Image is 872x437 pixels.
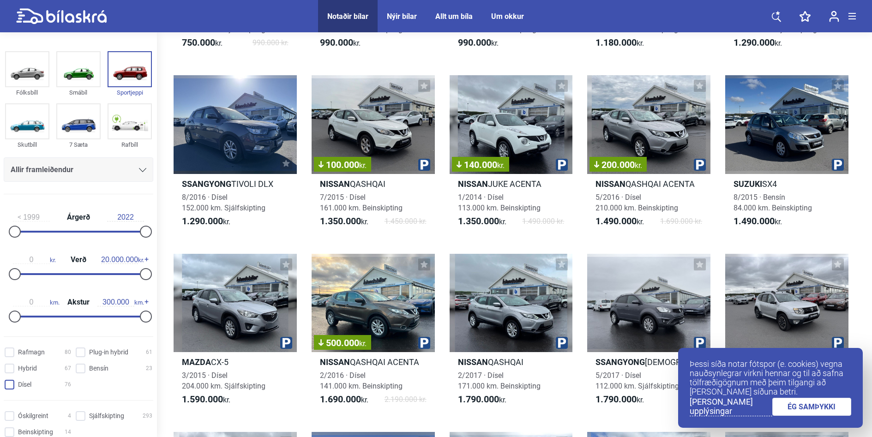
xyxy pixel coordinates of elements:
[734,179,762,189] b: Suzuki
[108,139,152,150] div: Rafbíll
[13,256,56,264] span: kr.
[385,394,427,405] span: 2.190.000 kr.
[556,337,568,349] img: parking.png
[458,216,499,227] b: 1.350.000
[595,394,644,405] span: kr.
[320,394,361,405] b: 1.690.000
[595,37,644,48] span: kr.
[101,256,144,264] span: kr.
[725,179,848,189] h2: SX4
[68,256,89,263] span: Verð
[359,339,367,348] span: kr.
[587,357,710,367] h2: [DEMOGRAPHIC_DATA]
[65,364,71,373] span: 67
[18,380,31,389] span: Dísel
[327,12,368,21] a: Notaðir bílar
[522,216,564,227] span: 1.490.000 kr.
[690,397,772,416] a: [PERSON_NAME] upplýsingar
[312,75,435,235] a: 100.000kr.NissanQASHQAI7/2015 · Dísel161.000 km. Beinskipting1.350.000kr.1.450.000 kr.
[65,214,92,221] span: Árgerð
[65,380,71,389] span: 76
[5,87,49,98] div: Fólksbíll
[690,359,851,396] p: Þessi síða notar fótspor (e. cookies) vegna nauðsynlegrar virkni hennar og til að safna tölfræðig...
[182,216,223,227] b: 1.290.000
[182,37,223,48] span: kr.
[174,75,297,235] a: SsangyongTIVOLI DLX8/2016 · Dísel152.000 km. Sjálfskipting1.290.000kr.
[280,337,292,349] img: parking.png
[595,216,644,227] span: kr.
[734,193,812,212] span: 8/2015 · Bensín 84.000 km. Beinskipting
[594,160,642,169] span: 200.000
[458,394,499,405] b: 1.790.000
[387,12,417,21] div: Nýir bílar
[595,216,637,227] b: 1.490.000
[320,357,350,367] b: Nissan
[694,159,706,171] img: parking.png
[385,216,427,227] span: 1.450.000 kr.
[595,394,637,405] b: 1.790.000
[253,37,289,48] span: 990.000 kr.
[491,12,524,21] a: Um okkur
[320,37,361,48] span: kr.
[458,216,506,227] span: kr.
[182,179,231,189] b: Ssangyong
[182,216,230,227] span: kr.
[18,347,45,357] span: Rafmagn
[312,357,435,367] h2: QASHQAI ACENTA
[450,254,573,413] a: NissanQASHQAI2/2017 · Dísel171.000 km. Beinskipting1.790.000kr.
[595,193,678,212] span: 5/2016 · Dísel 210.000 km. Beinskipting
[734,37,782,48] span: kr.
[18,427,53,437] span: Beinskipting
[497,161,505,170] span: kr.
[595,179,625,189] b: Nissan
[320,37,353,48] b: 990.000
[68,411,71,421] span: 4
[182,394,223,405] b: 1.590.000
[65,347,71,357] span: 80
[319,160,367,169] span: 100.000
[725,75,848,235] a: SuzukiSX48/2015 · Bensín84.000 km. Beinskipting1.490.000kr.
[458,357,488,367] b: Nissan
[65,427,71,437] span: 14
[660,216,702,227] span: 1.690.000 kr.
[13,298,60,306] span: km.
[359,161,367,170] span: kr.
[458,193,541,212] span: 1/2014 · Dísel 113.000 km. Beinskipting
[182,357,211,367] b: Mazda
[174,254,297,413] a: MazdaCX-53/2015 · Dísel204.000 km. Sjálfskipting1.590.000kr.
[174,179,297,189] h2: TIVOLI DLX
[595,371,679,390] span: 5/2017 · Dísel 112.000 km. Sjálfskipting
[320,216,361,227] b: 1.350.000
[587,179,710,189] h2: QASHQAI ACENTA
[174,357,297,367] h2: CX-5
[11,163,73,176] span: Allir framleiðendur
[458,179,488,189] b: Nissan
[89,411,124,421] span: Sjálfskipting
[18,411,48,421] span: Óskilgreint
[319,338,367,347] span: 500.000
[457,160,505,169] span: 140.000
[418,159,430,171] img: parking.png
[182,193,265,212] span: 8/2016 · Dísel 152.000 km. Sjálfskipting
[320,179,350,189] b: Nissan
[832,337,844,349] img: parking.png
[832,159,844,171] img: parking.png
[65,299,92,306] span: Akstur
[97,298,144,306] span: km.
[734,216,782,227] span: kr.
[635,161,642,170] span: kr.
[146,364,152,373] span: 23
[182,394,230,405] span: kr.
[772,398,852,416] a: ÉG SAMÞYKKI
[89,347,128,357] span: Plug-in hybrid
[5,139,49,150] div: Skutbíll
[56,87,101,98] div: Smábíl
[146,347,152,357] span: 61
[734,216,775,227] b: 1.490.000
[143,411,152,421] span: 293
[458,37,491,48] b: 990.000
[312,179,435,189] h2: QASHQAI
[320,394,368,405] span: kr.
[458,371,541,390] span: 2/2017 · Dísel 171.000 km. Beinskipting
